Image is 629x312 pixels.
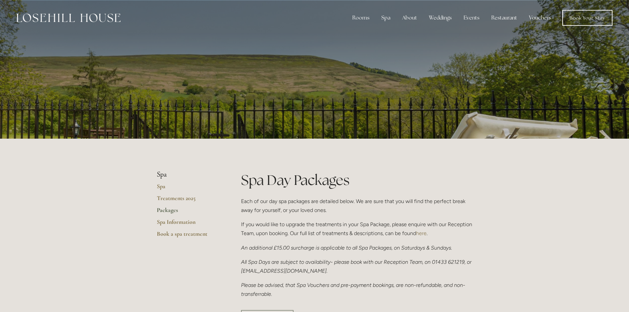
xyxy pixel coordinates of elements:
[157,183,220,194] a: Spa
[157,170,220,179] li: Spa
[562,10,612,26] a: Book Your Stay
[157,218,220,230] a: Spa Information
[241,282,465,297] em: Please be advised, that Spa Vouchers and pre-payment bookings, are non-refundable, and non-transf...
[458,11,485,24] div: Events
[241,197,472,215] p: Each of our day spa packages are detailed below. We are sure that you will find the perfect break...
[157,194,220,206] a: Treatments 2025
[524,11,556,24] a: Vouchers
[241,220,472,238] p: If you would like to upgrade the treatments in your Spa Package, please enquire with our Receptio...
[347,11,375,24] div: Rooms
[157,230,220,242] a: Book a spa treatment
[416,230,427,236] a: here
[157,206,220,218] a: Packages
[486,11,522,24] div: Restaurant
[17,14,121,22] img: Losehill House
[424,11,457,24] div: Weddings
[241,245,452,251] em: An additional £15.00 surcharge is applicable to all Spa Packages, on Saturdays & Sundays.
[397,11,422,24] div: About
[241,170,472,190] h1: Spa Day Packages
[376,11,396,24] div: Spa
[241,259,473,274] em: All Spa Days are subject to availability- please book with our Reception Team, on 01433 621219, o...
